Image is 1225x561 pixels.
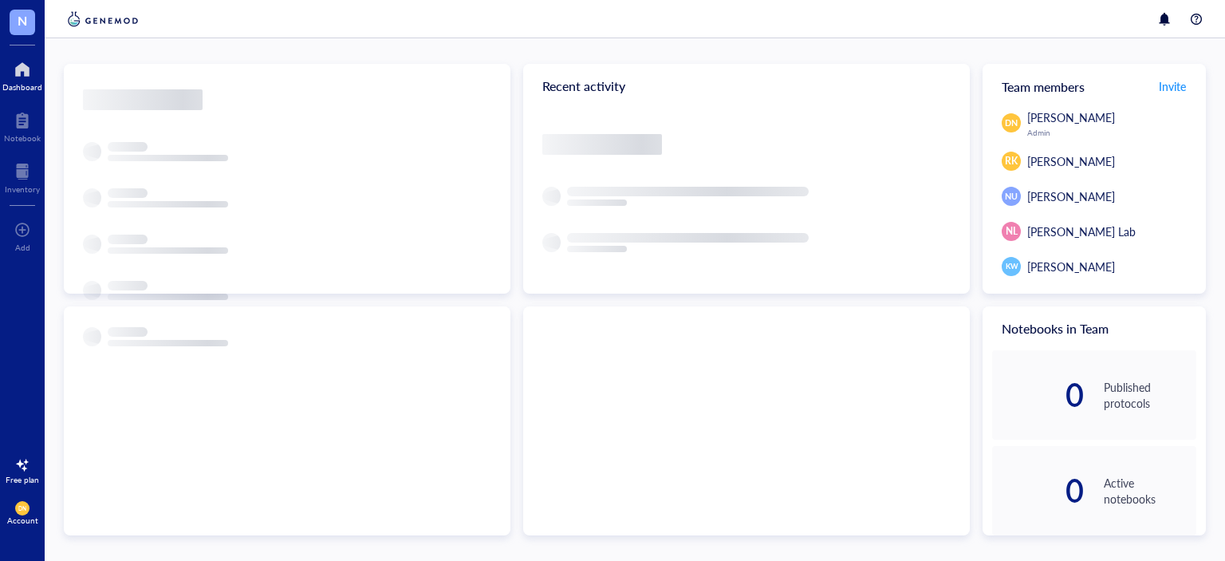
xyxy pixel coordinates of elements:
[6,475,39,484] div: Free plan
[2,57,42,92] a: Dashboard
[18,10,27,30] span: N
[1005,190,1018,203] span: NU
[983,64,1206,109] div: Team members
[4,133,41,143] div: Notebook
[1104,475,1196,507] div: Active notebooks
[1027,153,1115,169] span: [PERSON_NAME]
[64,10,142,29] img: genemod-logo
[1159,78,1186,94] span: Invite
[992,382,1085,408] div: 0
[5,184,40,194] div: Inventory
[1104,379,1196,411] div: Published protocols
[5,159,40,194] a: Inventory
[18,505,27,512] span: DN
[1027,188,1115,204] span: [PERSON_NAME]
[1005,261,1018,272] span: KW
[2,82,42,92] div: Dashboard
[983,306,1206,351] div: Notebooks in Team
[1027,259,1115,275] span: [PERSON_NAME]
[15,243,30,252] div: Add
[1158,73,1187,99] button: Invite
[1005,117,1018,129] span: DN
[1027,109,1115,125] span: [PERSON_NAME]
[992,478,1085,504] div: 0
[7,516,38,525] div: Account
[1005,154,1018,168] span: RK
[1027,128,1196,137] div: Admin
[523,64,970,109] div: Recent activity
[1006,224,1018,239] span: NL
[4,108,41,143] a: Notebook
[1027,223,1136,239] span: [PERSON_NAME] Lab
